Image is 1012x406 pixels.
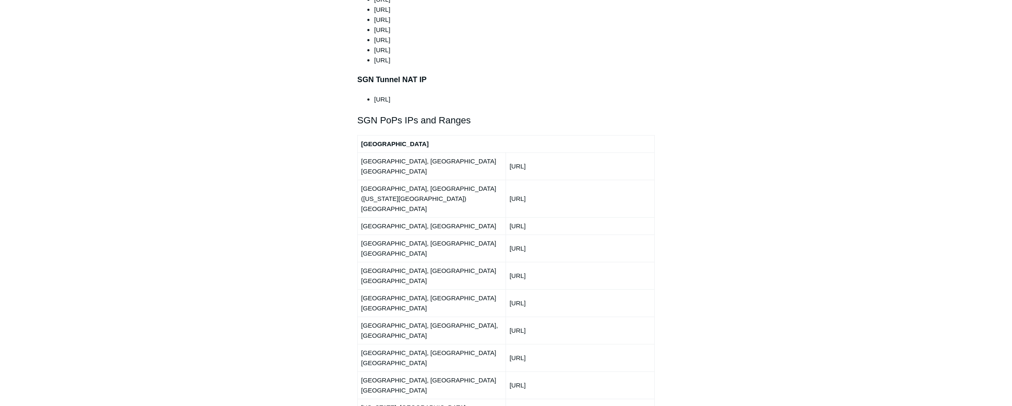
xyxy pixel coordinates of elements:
td: [URL] [506,371,654,399]
span: [URL] [374,36,390,43]
td: [GEOGRAPHIC_DATA], [GEOGRAPHIC_DATA] ([US_STATE][GEOGRAPHIC_DATA]) [GEOGRAPHIC_DATA] [358,180,506,217]
td: [GEOGRAPHIC_DATA], [GEOGRAPHIC_DATA] [358,217,506,235]
strong: [GEOGRAPHIC_DATA] [361,140,428,147]
span: [URL] [374,46,390,53]
span: [URL] [374,26,390,33]
span: [URL] [374,6,390,13]
td: [GEOGRAPHIC_DATA], [GEOGRAPHIC_DATA] [GEOGRAPHIC_DATA] [358,152,506,180]
td: [GEOGRAPHIC_DATA], [GEOGRAPHIC_DATA] [GEOGRAPHIC_DATA] [358,344,506,371]
td: [URL] [506,344,654,371]
td: [GEOGRAPHIC_DATA], [GEOGRAPHIC_DATA] [GEOGRAPHIC_DATA] [358,235,506,262]
li: [URL] [374,94,655,104]
td: [URL] [506,180,654,217]
li: [URL] [374,55,655,65]
span: [URL] [374,16,390,23]
h3: SGN Tunnel NAT IP [357,74,655,86]
td: [URL] [506,262,654,289]
h2: SGN PoPs IPs and Ranges [357,113,655,128]
td: [URL] [506,217,654,235]
td: [URL] [506,152,654,180]
td: [GEOGRAPHIC_DATA], [GEOGRAPHIC_DATA] [GEOGRAPHIC_DATA] [358,371,506,399]
td: [GEOGRAPHIC_DATA], [GEOGRAPHIC_DATA] [GEOGRAPHIC_DATA] [358,262,506,289]
td: [GEOGRAPHIC_DATA], [GEOGRAPHIC_DATA], [GEOGRAPHIC_DATA] [358,317,506,344]
td: [URL] [506,317,654,344]
td: [GEOGRAPHIC_DATA], [GEOGRAPHIC_DATA] [GEOGRAPHIC_DATA] [358,289,506,317]
td: [URL] [506,289,654,317]
td: [URL] [506,235,654,262]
